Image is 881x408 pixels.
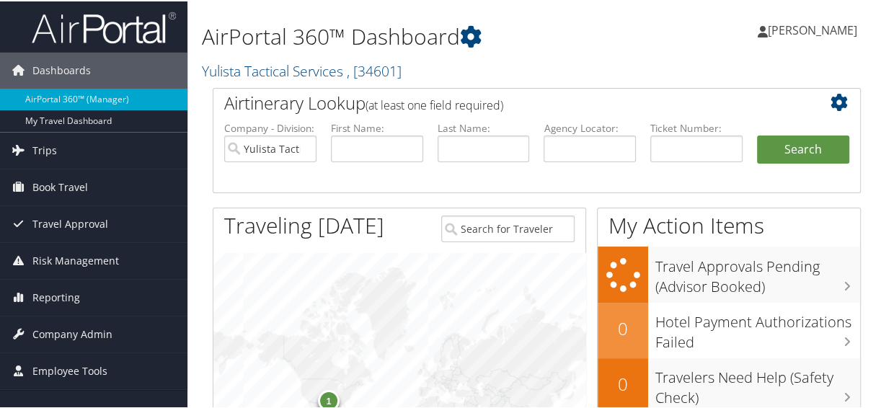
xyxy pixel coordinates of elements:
label: Last Name: [438,120,530,134]
h2: 0 [598,371,648,395]
h3: Travelers Need Help (Safety Check) [655,359,860,407]
label: Company - Division: [224,120,316,134]
h1: My Action Items [598,209,860,239]
a: Yulista Tactical Services [202,60,402,79]
span: , [ 34601 ] [347,60,402,79]
img: airportal-logo.png [32,9,176,43]
h3: Travel Approvals Pending (Advisor Booked) [655,248,860,296]
h2: 0 [598,315,648,340]
a: Travel Approvals Pending (Advisor Booked) [598,245,860,301]
label: Ticket Number: [650,120,743,134]
h1: AirPortal 360™ Dashboard [202,20,648,50]
span: Risk Management [32,241,119,278]
a: [PERSON_NAME] [758,7,872,50]
label: First Name: [331,120,423,134]
button: Search [757,134,849,163]
span: Reporting [32,278,80,314]
span: Trips [32,131,57,167]
span: Book Travel [32,168,88,204]
span: Travel Approval [32,205,108,241]
input: Search for Traveler [441,214,575,241]
label: Agency Locator: [544,120,636,134]
a: 0Hotel Payment Authorizations Failed [598,301,860,357]
span: [PERSON_NAME] [768,21,857,37]
h1: Traveling [DATE] [224,209,384,239]
h3: Hotel Payment Authorizations Failed [655,303,860,351]
h2: Airtinerary Lookup [224,89,795,114]
span: Employee Tools [32,352,107,388]
span: Company Admin [32,315,112,351]
span: (at least one field required) [366,96,503,112]
span: Dashboards [32,51,91,87]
